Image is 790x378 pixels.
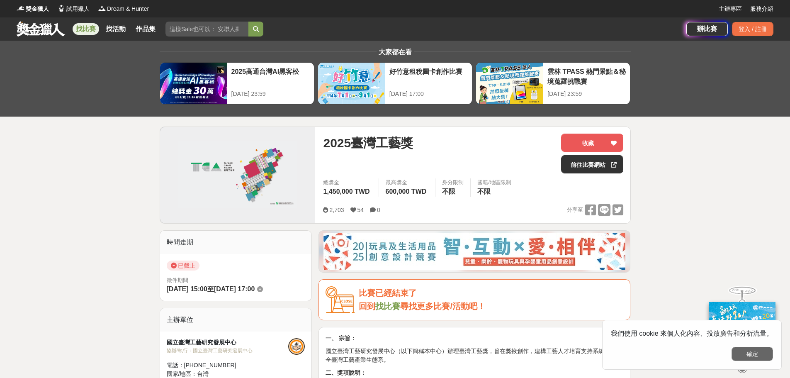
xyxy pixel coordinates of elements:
[561,134,623,152] button: 收藏
[686,22,728,36] a: 辦比賽
[377,207,380,213] span: 0
[326,369,366,376] strong: 二、獎項說明：
[167,361,289,370] div: 電話： [PHONE_NUMBER]
[357,207,364,213] span: 54
[359,302,375,311] span: 回到
[167,371,197,377] span: 國家/地區：
[66,5,90,13] span: 試用獵人
[167,347,289,354] div: 協辦/執行： 國立臺灣工藝研究發展中心
[57,5,90,13] a: Logo試用獵人
[732,347,773,361] button: 確定
[329,207,344,213] span: 2,703
[98,5,149,13] a: LogoDream & Hunter
[386,188,427,195] span: 600,000 TWD
[231,90,310,98] div: [DATE] 23:59
[107,5,149,13] span: Dream & Hunter
[160,62,314,105] a: 2025高通台灣AI黑客松[DATE] 23:59
[214,285,255,293] span: [DATE] 17:00
[377,49,414,56] span: 大家都在看
[750,5,773,13] a: 服務介紹
[400,302,486,311] span: 尋找更多比賽/活動吧！
[323,134,413,152] span: 2025臺灣工藝獎
[476,62,630,105] a: 雲林 TPASS 熱門景點＆秘境蒐羅挑戰賽[DATE] 23:59
[442,178,464,187] div: 身分限制
[167,261,199,271] span: 已截止
[167,338,289,347] div: 國立臺灣工藝研究發展中心
[719,5,742,13] a: 主辦專區
[207,285,214,293] span: 至
[567,204,583,216] span: 分享至
[326,286,355,313] img: Icon
[318,62,472,105] a: 好竹意租稅圖卡創作比賽[DATE] 17:00
[709,302,775,357] img: c171a689-fb2c-43c6-a33c-e56b1f4b2190.jpg
[57,4,66,12] img: Logo
[389,67,468,85] div: 好竹意租稅圖卡創作比賽
[477,188,491,195] span: 不限
[17,5,49,13] a: Logo獎金獵人
[326,347,623,364] p: 國立臺灣工藝研究發展中心（以下簡稱本中心）辦理臺灣工藝獎，旨在獎掖創作，建構工藝人才培育支持系統，俾健全臺灣工藝產業生態系。
[98,4,106,12] img: Logo
[442,188,455,195] span: 不限
[160,231,312,254] div: 時間走期
[160,308,312,332] div: 主辦單位
[165,22,248,37] input: 這樣Sale也可以： 安聯人壽創意銷售法募集
[231,67,310,85] div: 2025高通台灣AI黑客松
[561,155,623,173] a: 前往比賽網站
[547,67,626,85] div: 雲林 TPASS 熱門景點＆秘境蒐羅挑戰賽
[132,23,159,35] a: 作品集
[386,178,429,187] span: 最高獎金
[160,127,315,223] img: Cover Image
[102,23,129,35] a: 找活動
[375,302,400,311] a: 找比賽
[323,233,625,270] img: d4b53da7-80d9-4dd2-ac75-b85943ec9b32.jpg
[326,335,356,341] strong: 一、 宗旨：
[547,90,626,98] div: [DATE] 23:59
[732,22,773,36] div: 登入 / 註冊
[611,330,773,337] span: 我們使用 cookie 來個人化內容、投放廣告和分析流量。
[389,90,468,98] div: [DATE] 17:00
[359,286,623,300] div: 比賽已經結束了
[323,188,369,195] span: 1,450,000 TWD
[73,23,99,35] a: 找比賽
[26,5,49,13] span: 獎金獵人
[197,371,209,377] span: 台灣
[477,178,511,187] div: 國籍/地區限制
[17,4,25,12] img: Logo
[167,285,207,293] span: [DATE] 15:00
[323,178,372,187] span: 總獎金
[167,277,188,283] span: 徵件期間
